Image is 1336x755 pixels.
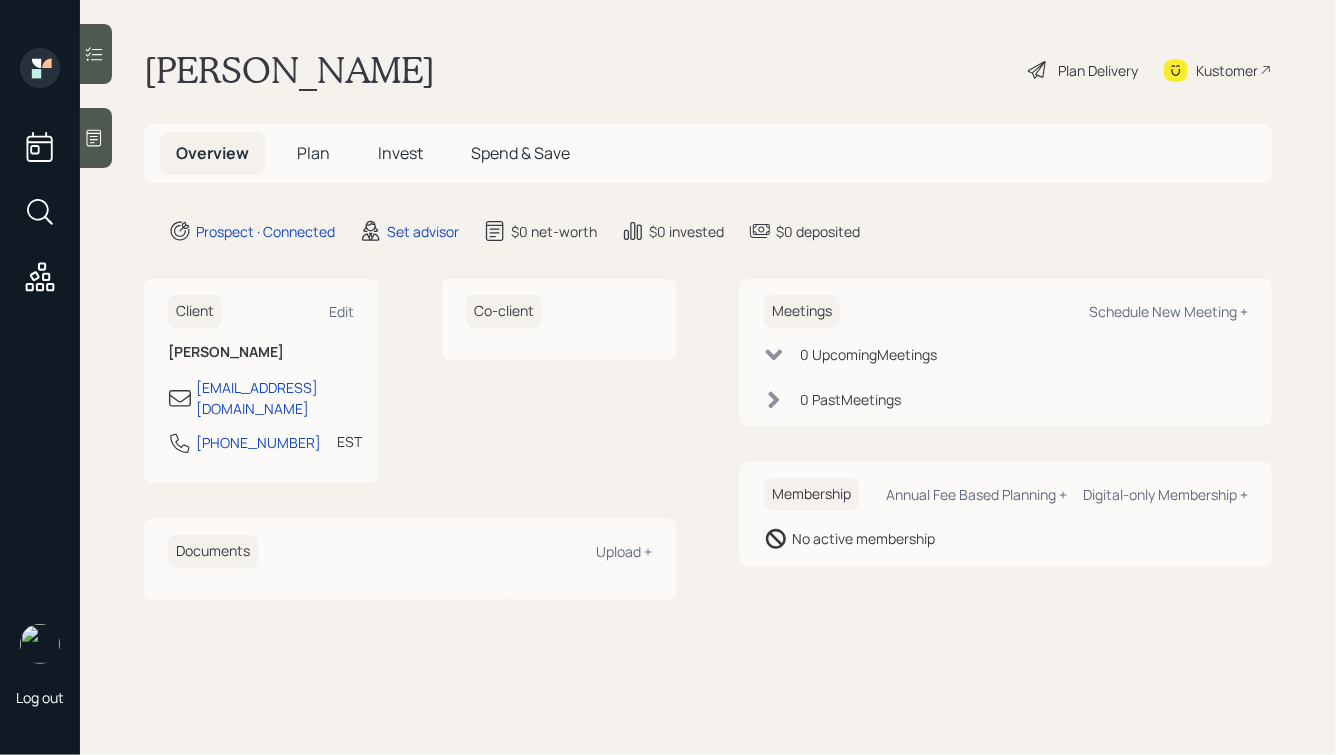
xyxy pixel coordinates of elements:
div: Edit [329,302,354,321]
div: Schedule New Meeting + [1089,302,1248,321]
div: Kustomer [1196,60,1258,81]
div: 0 Past Meeting s [800,389,901,410]
div: $0 invested [649,221,724,242]
span: Plan [297,142,330,164]
div: $0 deposited [776,221,860,242]
div: EST [337,431,362,452]
div: Plan Delivery [1058,60,1138,81]
div: [PHONE_NUMBER] [196,432,321,453]
h6: [PERSON_NAME] [168,344,354,361]
h6: Meetings [764,295,840,328]
div: Upload + [596,542,652,561]
h6: Membership [764,478,859,511]
div: Log out [16,688,64,707]
div: [EMAIL_ADDRESS][DOMAIN_NAME] [196,377,354,419]
div: No active membership [792,528,935,549]
div: Digital-only Membership + [1083,485,1248,504]
h6: Client [168,295,222,328]
div: Annual Fee Based Planning + [886,485,1067,504]
h6: Co-client [466,295,542,328]
div: Prospect · Connected [196,221,335,242]
h6: Documents [168,535,258,568]
div: Set advisor [387,221,459,242]
h1: [PERSON_NAME] [144,48,435,92]
span: Invest [378,142,423,164]
span: Overview [176,142,249,164]
div: 0 Upcoming Meeting s [800,344,937,365]
img: hunter_neumayer.jpg [20,624,60,664]
span: Spend & Save [471,142,570,164]
div: $0 net-worth [511,221,597,242]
